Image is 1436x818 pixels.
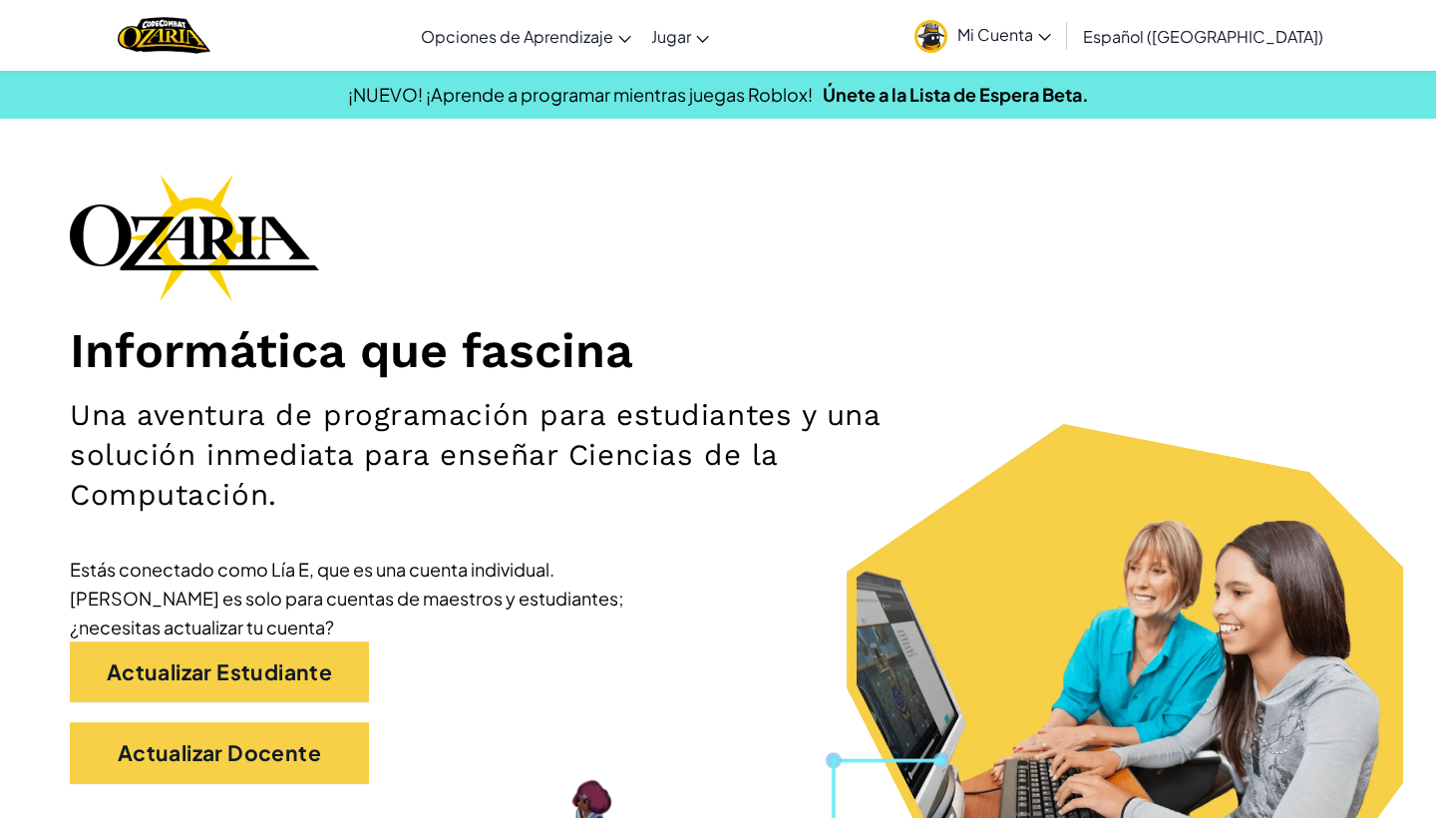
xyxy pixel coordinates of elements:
img: Home [118,15,210,56]
span: Español ([GEOGRAPHIC_DATA]) [1083,26,1323,47]
h2: Una aventura de programación para estudiantes y una solución inmediata para enseñar Ciencias de l... [70,395,938,515]
span: Mi Cuenta [957,24,1051,45]
a: Jugar [641,9,719,63]
span: Opciones de Aprendizaje [421,26,613,47]
div: Estás conectado como Lía E, que es una cuenta individual. [PERSON_NAME] es solo para cuentas de m... [70,555,668,641]
img: avatar [914,20,947,53]
a: Mi Cuenta [904,4,1061,67]
a: Únete a la Lista de Espera Beta. [823,83,1089,106]
h1: Informática que fascina [70,321,1366,380]
a: Opciones de Aprendizaje [411,9,641,63]
a: Actualizar Estudiante [70,641,369,703]
span: Jugar [651,26,691,47]
a: Actualizar Docente [70,722,369,784]
span: ¡NUEVO! ¡Aprende a programar mientras juegas Roblox! [348,83,813,106]
a: Español ([GEOGRAPHIC_DATA]) [1073,9,1333,63]
img: Ozaria branding logo [70,174,319,301]
a: Ozaria by CodeCombat logo [118,15,210,56]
